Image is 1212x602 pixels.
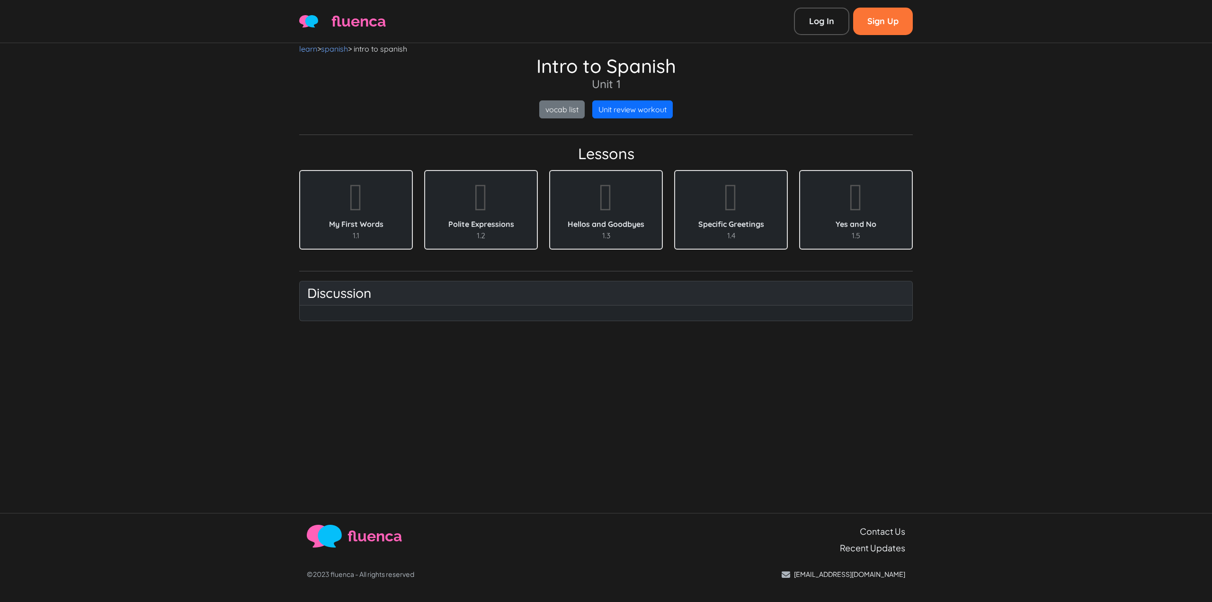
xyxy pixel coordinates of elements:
[299,44,317,54] a: learn
[558,218,654,230] p: Hellos and Goodbyes
[299,43,913,54] nav: > > intro to spanish
[307,569,414,579] p: ©2023 fluenca - All rights reserved
[539,100,585,118] a: vocab list
[800,171,912,249] a: Yes and No1.5
[348,525,402,548] span: fluenca
[592,100,673,118] a: Unit review workout
[308,218,404,230] p: My First Words
[425,171,537,249] a: Polite Expressions1.2
[782,569,905,579] a: [EMAIL_ADDRESS][DOMAIN_NAME]
[307,285,905,301] h3: Discussion
[683,230,779,241] div: 1.4
[794,569,905,579] p: [EMAIL_ADDRESS][DOMAIN_NAME]
[808,230,904,241] div: 1.5
[808,218,904,230] p: Yes and No
[1193,273,1212,329] iframe: Ybug feedback widget
[299,54,913,77] h1: Intro to Spanish
[331,10,386,33] span: fluenca
[308,230,404,241] div: 1.1
[550,171,662,249] a: Hellos and Goodbyes1.3
[299,144,913,162] h2: Lessons
[433,218,529,230] p: Polite Expressions
[840,541,905,554] a: Recent Updates
[683,218,779,230] p: Specific Greetings
[860,525,905,538] a: Contact Us
[300,171,412,249] a: My First Words1.1
[299,77,913,91] h2: Unit 1
[794,8,849,35] a: Log In
[321,44,348,54] a: spanish
[675,171,787,249] a: Specific Greetings1.4
[853,8,913,35] a: Sign Up
[558,230,654,241] div: 1.3
[433,230,529,241] div: 1.2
